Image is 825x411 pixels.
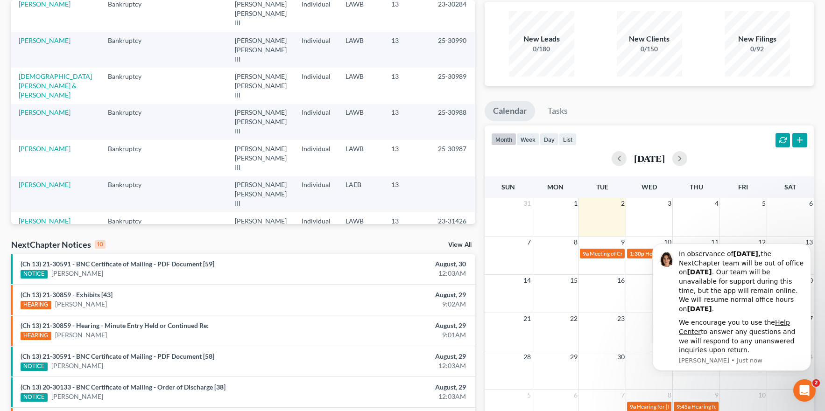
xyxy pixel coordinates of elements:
span: 21 [522,313,532,324]
a: Tasks [539,101,576,121]
td: LAWB [338,68,384,104]
span: 9:45a [677,403,691,410]
td: Individual [294,104,338,140]
td: Individual [294,32,338,68]
div: 9:01AM [324,330,466,340]
div: NextChapter Notices [11,239,106,250]
div: 12:03AM [324,361,466,370]
td: 13 [384,104,430,140]
div: August, 29 [324,321,466,330]
a: [PERSON_NAME] [19,145,71,153]
span: 2 [620,198,626,209]
span: 22 [569,313,578,324]
span: 29 [569,351,578,362]
td: [PERSON_NAME] [PERSON_NAME] III [227,212,295,248]
td: [PERSON_NAME] [PERSON_NAME] III [227,176,295,212]
span: Meeting of Creditors for [PERSON_NAME] [590,250,693,257]
div: August, 29 [324,290,466,300]
span: Tue [596,183,608,191]
a: [PERSON_NAME] [51,269,103,278]
span: 9a [630,403,636,410]
div: HEARING [21,301,51,309]
a: [PERSON_NAME] [19,217,71,225]
span: Hearing for [PERSON_NAME] [691,403,764,410]
td: Bankruptcy [100,68,159,104]
td: LAWB [338,140,384,176]
a: [PERSON_NAME] [51,392,103,401]
a: (Ch 13) 21-30859 - Hearing - Minute Entry Held or Continued Re: [21,321,209,329]
div: New Filings [725,34,790,44]
td: Individual [294,140,338,176]
td: 13 [384,140,430,176]
span: 16 [616,275,626,286]
a: (Ch 13) 21-30591 - BNC Certificate of Mailing - PDF Document [59] [21,260,214,268]
div: 0/150 [617,44,682,54]
td: Bankruptcy [100,140,159,176]
div: August, 29 [324,383,466,392]
span: 3 [667,198,672,209]
td: [PERSON_NAME] [PERSON_NAME] III [227,104,295,140]
td: Bankruptcy [100,212,159,248]
td: 25-30988 [430,104,475,140]
div: NOTICE [21,362,48,371]
a: View All [448,242,472,248]
button: month [491,133,516,146]
div: 0/180 [509,44,574,54]
a: [DEMOGRAPHIC_DATA][PERSON_NAME] & [PERSON_NAME] [19,72,92,99]
div: 12:03AM [324,269,466,278]
iframe: Intercom notifications message [638,235,825,376]
td: Individual [294,212,338,248]
div: August, 29 [324,352,466,361]
div: 12:03AM [324,392,466,401]
td: 23-31426 [430,212,475,248]
a: [PERSON_NAME] [19,108,71,116]
td: Individual [294,176,338,212]
a: [PERSON_NAME] [55,330,107,340]
span: 9a [583,250,589,257]
span: 14 [522,275,532,286]
button: list [559,133,577,146]
div: NOTICE [21,270,48,279]
span: 28 [522,351,532,362]
span: 30 [616,351,626,362]
td: Bankruptcy [100,176,159,212]
td: 13 [384,68,430,104]
span: Wed [642,183,657,191]
td: LAWB [338,104,384,140]
div: NOTICE [21,393,48,402]
span: Sun [501,183,515,191]
span: 23 [616,313,626,324]
span: 9 [620,237,626,248]
span: Fri [738,183,748,191]
a: [PERSON_NAME] [55,300,107,309]
span: 9 [714,390,719,401]
td: 25-30987 [430,140,475,176]
span: 7 [526,237,532,248]
span: 10 [757,390,767,401]
span: 1:30p [630,250,644,257]
td: [PERSON_NAME] [PERSON_NAME] III [227,140,295,176]
td: 13 [384,212,430,248]
span: Thu [690,183,703,191]
span: 7 [620,390,626,401]
div: New Clients [617,34,682,44]
a: [PERSON_NAME] [19,181,71,188]
a: (Ch 13) 21-30591 - BNC Certificate of Mailing - PDF Document [58] [21,352,214,360]
iframe: Intercom live chat [793,379,816,402]
a: (Ch 13) 21-30859 - Exhibits [43] [21,291,113,299]
td: LAWB [338,212,384,248]
span: Hearing for [PERSON_NAME] [637,403,710,410]
span: 6 [808,198,814,209]
td: [PERSON_NAME] [PERSON_NAME] III [227,32,295,68]
button: week [516,133,540,146]
span: 1 [573,198,578,209]
span: Mon [547,183,564,191]
span: 5 [526,390,532,401]
span: 2 [812,379,820,387]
